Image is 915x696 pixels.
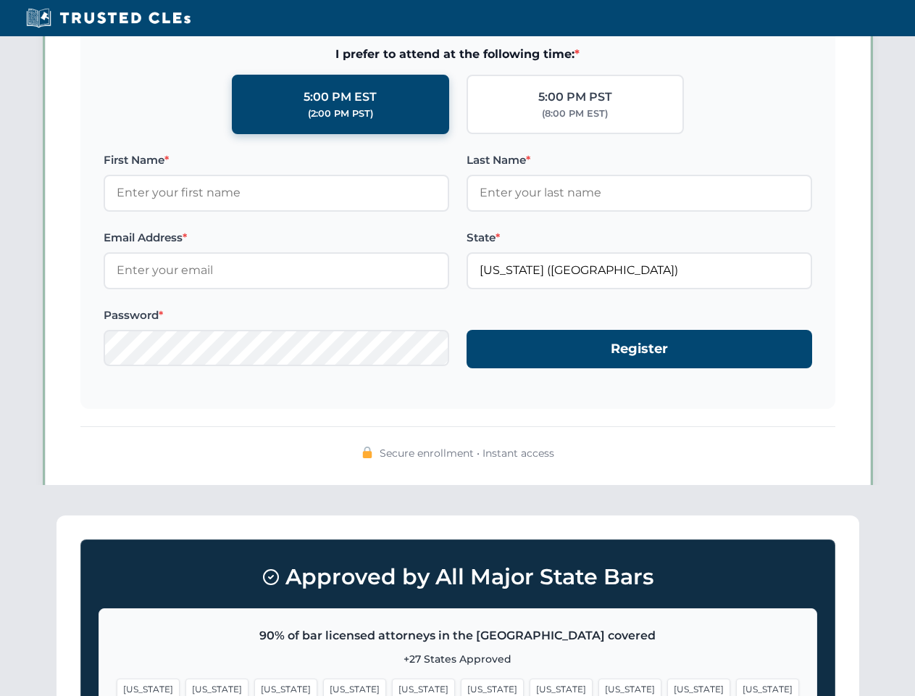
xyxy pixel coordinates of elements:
[538,88,612,107] div: 5:00 PM PST
[104,175,449,211] input: Enter your first name
[304,88,377,107] div: 5:00 PM EST
[99,558,817,597] h3: Approved by All Major State Bars
[467,330,812,368] button: Register
[22,7,195,29] img: Trusted CLEs
[104,252,449,289] input: Enter your email
[104,45,812,64] span: I prefer to attend at the following time:
[362,447,373,458] img: 🔒
[308,107,373,121] div: (2:00 PM PST)
[542,107,608,121] div: (8:00 PM EST)
[104,152,449,169] label: First Name
[467,152,812,169] label: Last Name
[104,229,449,246] label: Email Address
[467,175,812,211] input: Enter your last name
[467,229,812,246] label: State
[117,626,799,645] p: 90% of bar licensed attorneys in the [GEOGRAPHIC_DATA] covered
[104,307,449,324] label: Password
[380,445,554,461] span: Secure enrollment • Instant access
[117,651,799,667] p: +27 States Approved
[467,252,812,289] input: Florida (FL)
